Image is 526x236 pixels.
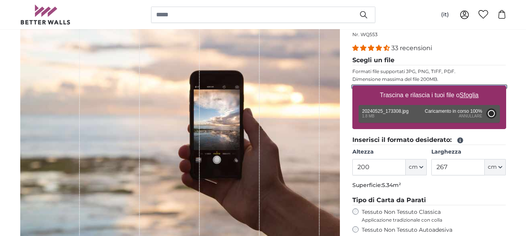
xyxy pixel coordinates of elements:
[485,159,506,175] button: cm
[362,217,506,223] span: Applicazione tradizionale con colla
[20,5,71,24] img: Betterwalls
[352,182,506,189] p: Superficie:
[431,148,506,156] label: Larghezza
[406,159,427,175] button: cm
[459,92,479,98] u: Sfoglia
[409,163,418,171] span: cm
[352,68,506,75] p: Formati file supportati JPG, PNG, TIFF, PDF.
[382,182,401,189] span: 5.34m²
[362,208,506,223] label: Tessuto Non Tessuto Classica
[488,163,497,171] span: cm
[352,135,506,145] legend: Inserisci il formato desiderato:
[352,31,378,37] span: Nr. WQ553
[352,44,391,52] span: 4.33 stars
[352,56,506,65] legend: Scegli un file
[352,196,506,205] legend: Tipo di Carta da Parati
[391,44,432,52] span: 33 recensioni
[352,148,427,156] label: Altezza
[376,87,482,103] label: Trascina e rilascia i tuoi file o
[435,8,455,22] button: (it)
[352,76,506,82] p: Dimensione massima del file 200MB.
